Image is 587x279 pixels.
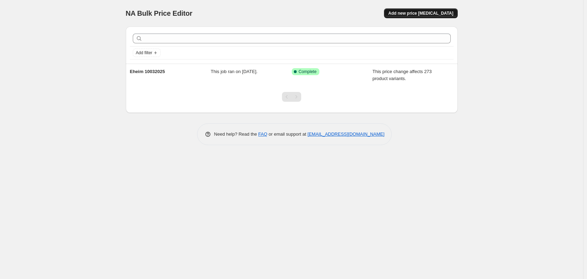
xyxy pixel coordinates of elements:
[282,92,301,102] nav: Pagination
[126,9,193,17] span: NA Bulk Price Editor
[299,69,317,74] span: Complete
[267,131,307,137] span: or email support at
[214,131,259,137] span: Need help? Read the
[307,131,384,137] a: [EMAIL_ADDRESS][DOMAIN_NAME]
[384,8,457,18] button: Add new price [MEDICAL_DATA]
[258,131,267,137] a: FAQ
[372,69,432,81] span: This price change affects 273 product variants.
[388,10,453,16] span: Add new price [MEDICAL_DATA]
[211,69,258,74] span: This job ran on [DATE].
[130,69,165,74] span: Eheim 10032025
[133,49,161,57] button: Add filter
[136,50,152,56] span: Add filter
